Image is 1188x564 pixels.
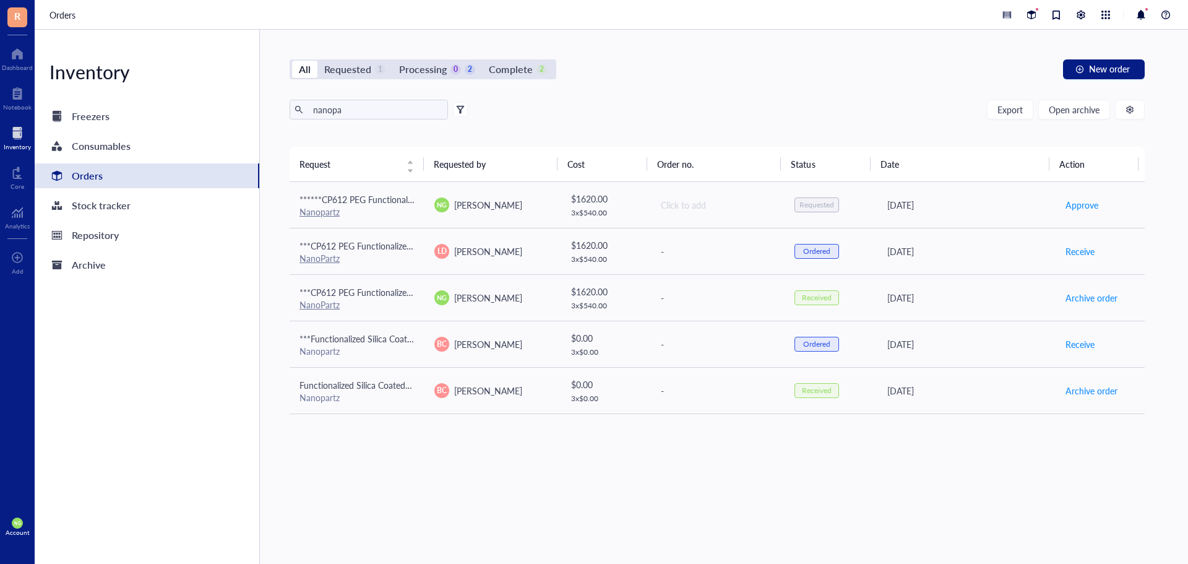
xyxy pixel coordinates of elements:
[6,529,30,536] div: Account
[2,64,33,71] div: Dashboard
[4,123,31,150] a: Inventory
[72,256,106,274] div: Archive
[299,206,340,218] a: Nanopartz
[571,285,640,298] div: $ 1620.00
[887,384,1045,397] div: [DATE]
[299,252,340,264] a: NanoPartz
[1065,291,1117,305] span: Archive order
[1065,245,1095,258] span: Receive
[450,64,461,75] div: 0
[12,267,24,275] div: Add
[35,253,259,277] a: Archive
[1065,198,1098,212] span: Approve
[399,61,447,78] div: Processing
[661,198,775,212] div: Click to add
[1065,334,1095,354] button: Receive
[308,100,443,119] input: Find orders in table
[290,147,424,181] th: Request
[290,59,556,79] div: segmented control
[72,137,131,155] div: Consumables
[35,59,259,84] div: Inventory
[72,167,103,184] div: Orders
[802,386,832,396] div: Received
[454,338,522,350] span: [PERSON_NAME]
[299,345,415,357] div: Nanopartz
[1063,59,1145,79] button: New order
[299,240,524,252] span: ***CP612 PEG Functionalized Silica Coated Gold Nanorods
[5,202,30,230] a: Analytics
[437,293,447,303] span: NG
[437,339,447,350] span: BC
[1065,384,1117,397] span: Archive order
[650,228,785,274] td: -
[987,100,1033,119] button: Export
[1065,381,1118,401] button: Archive order
[802,293,832,303] div: Received
[14,521,20,526] span: NG
[72,197,131,214] div: Stock tracker
[437,385,447,396] span: BC
[571,192,640,206] div: $ 1620.00
[661,337,775,351] div: -
[571,378,640,391] div: $ 0.00
[35,134,259,158] a: Consumables
[11,183,24,190] div: Core
[299,157,399,171] span: Request
[299,332,477,345] span: ***Functionalized Silica Coated Gold Nanorods
[571,301,640,311] div: 3 x $ 540.00
[2,44,33,71] a: Dashboard
[35,193,259,218] a: Stock tracker
[571,394,640,404] div: 3 x $ 0.00
[454,384,522,397] span: [PERSON_NAME]
[650,182,785,228] td: Click to add
[887,337,1045,351] div: [DATE]
[72,227,119,244] div: Repository
[1065,241,1095,261] button: Receive
[3,103,32,111] div: Notebook
[661,245,775,258] div: -
[997,105,1023,115] span: Export
[4,143,31,150] div: Inventory
[49,8,78,22] a: Orders
[465,64,475,75] div: 2
[1038,100,1110,119] button: Open archive
[437,246,447,257] span: LD
[571,347,640,357] div: 3 x $ 0.00
[661,291,775,305] div: -
[571,254,640,264] div: 3 x $ 540.00
[781,147,870,181] th: Status
[1065,337,1095,351] span: Receive
[647,147,781,181] th: Order no.
[536,64,547,75] div: 2
[299,193,535,206] span: ******CP612 PEG Functionalized Silica Coated Gold Nanorods
[11,163,24,190] a: Core
[299,286,524,298] span: ***CP612 PEG Functionalized Silica Coated Gold Nanorods
[299,392,415,403] div: Nanopartz
[871,147,1049,181] th: Date
[35,163,259,188] a: Orders
[454,245,522,258] span: [PERSON_NAME]
[1049,105,1100,115] span: Open archive
[887,198,1045,212] div: [DATE]
[803,339,830,349] div: Ordered
[650,321,785,367] td: -
[1065,195,1099,215] button: Approve
[661,384,775,397] div: -
[557,147,647,181] th: Cost
[72,108,110,125] div: Freezers
[35,104,259,129] a: Freezers
[454,292,522,304] span: [PERSON_NAME]
[1065,288,1118,308] button: Archive order
[571,208,640,218] div: 3 x $ 540.00
[650,274,785,321] td: -
[3,84,32,111] a: Notebook
[5,222,30,230] div: Analytics
[571,238,640,252] div: $ 1620.00
[571,331,640,345] div: $ 0.00
[1049,147,1139,181] th: Action
[887,245,1045,258] div: [DATE]
[35,223,259,248] a: Repository
[489,61,532,78] div: Complete
[650,367,785,414] td: -
[1089,64,1130,74] span: New order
